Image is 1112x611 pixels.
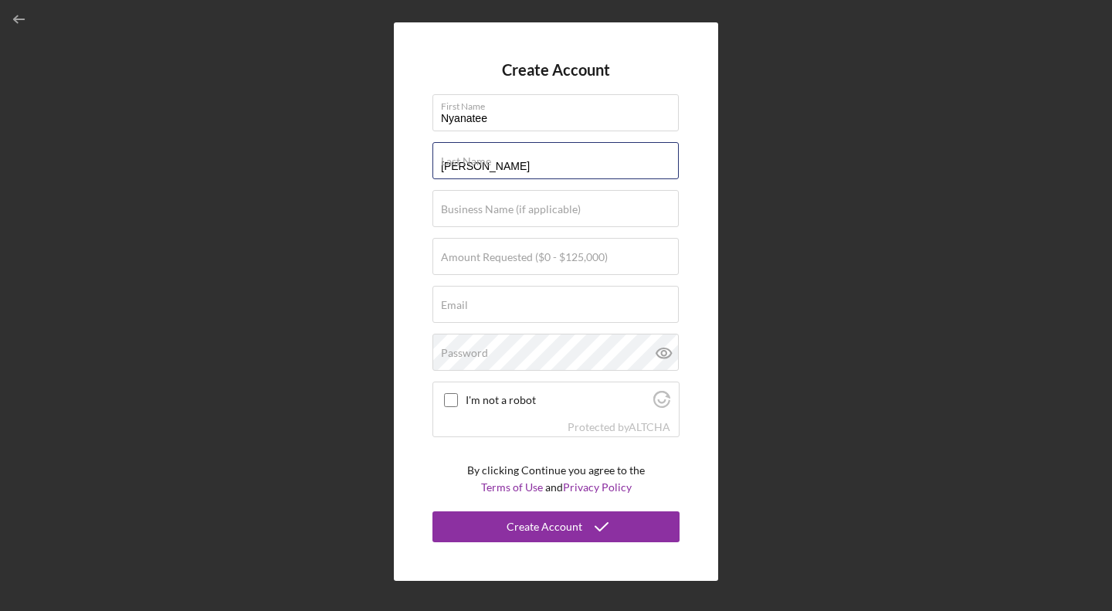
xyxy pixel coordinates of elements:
div: Create Account [507,511,582,542]
label: Business Name (if applicable) [441,203,581,216]
label: I'm not a robot [466,394,649,406]
a: Visit Altcha.org [653,397,670,410]
p: By clicking Continue you agree to the and [467,462,645,497]
label: Amount Requested ($0 - $125,000) [441,251,608,263]
h4: Create Account [502,61,610,79]
button: Create Account [432,511,680,542]
label: Last Name [441,155,491,168]
a: Visit Altcha.org [629,420,670,433]
label: Email [441,299,468,311]
a: Privacy Policy [563,480,632,494]
label: Password [441,347,488,359]
a: Terms of Use [481,480,543,494]
div: Protected by [568,421,670,433]
label: First Name [441,95,679,112]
